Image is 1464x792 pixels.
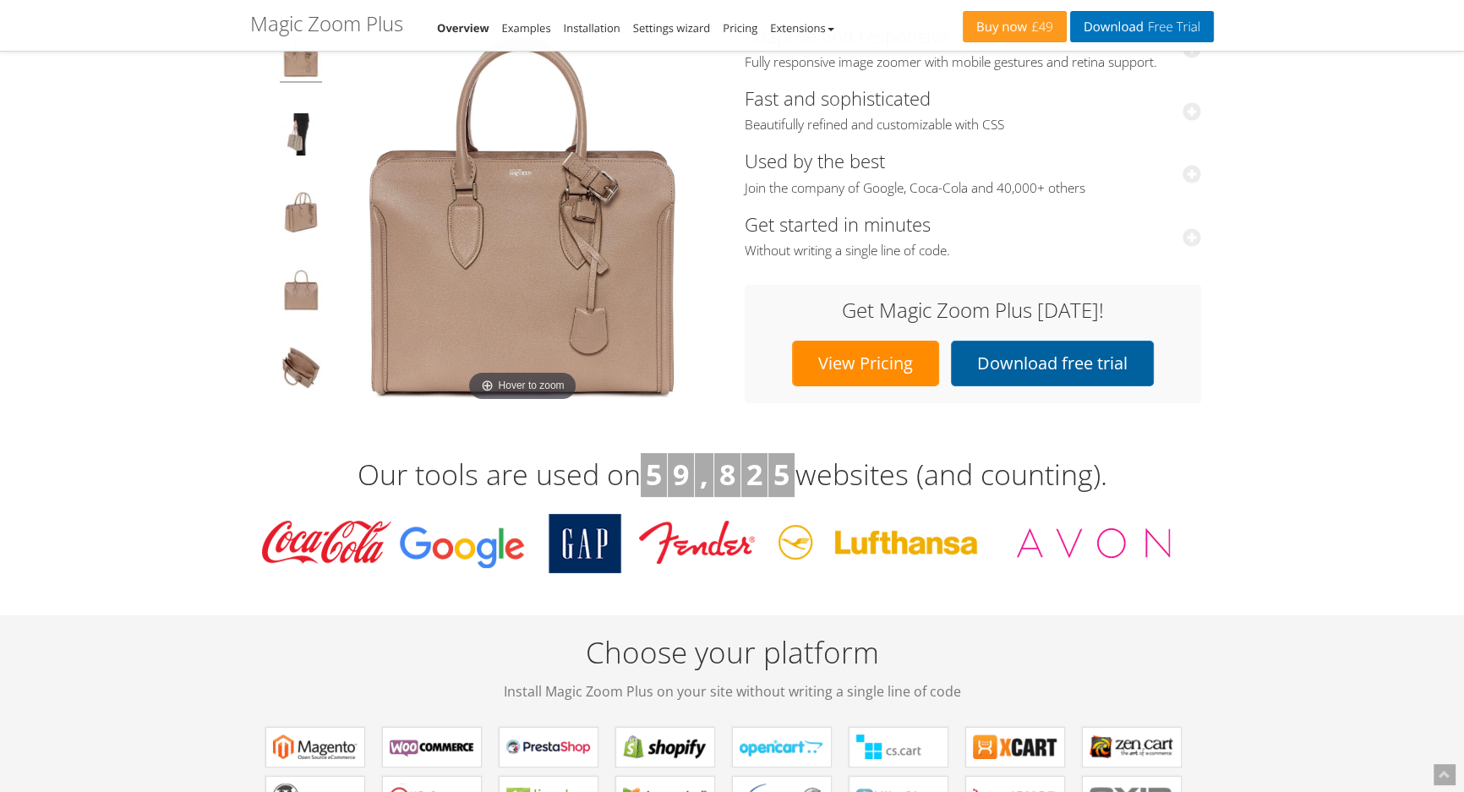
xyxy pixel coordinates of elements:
[963,11,1067,42] a: Buy now£49
[615,727,715,767] a: Magic Zoom Plus for Shopify
[746,455,762,494] b: 2
[1144,20,1200,34] span: Free Trial
[792,341,939,386] a: View Pricing
[280,269,322,316] img: Hover image zoom example
[332,25,713,406] img: Magic Zoom Plus Demo
[1027,20,1053,34] span: £49
[332,25,713,406] a: Magic Zoom Plus DemoHover to zoom
[700,455,708,494] b: ,
[437,20,489,36] a: Overview
[745,117,1201,134] span: Beautifully refined and customizable with CSS
[762,299,1184,321] h3: Get Magic Zoom Plus [DATE]!
[250,453,1214,497] h3: Our tools are used on websites (and counting).
[280,347,322,394] img: JavaScript zoom tool example
[673,455,689,494] b: 9
[719,455,735,494] b: 8
[745,243,1201,259] span: Without writing a single line of code.
[623,735,707,760] b: Magic Zoom Plus for Shopify
[250,13,403,35] h1: Magic Zoom Plus
[250,681,1214,702] span: Install Magic Zoom Plus on your site without writing a single line of code
[745,180,1201,197] span: Join the company of Google, Coca-Cola and 40,000+ others
[250,631,1214,702] h2: Choose your platform
[499,727,598,767] a: Magic Zoom Plus for PrestaShop
[1082,727,1182,767] a: Magic Zoom Plus for Zen Cart
[280,113,322,161] img: JavaScript image zoom example
[382,727,482,767] a: Magic Zoom Plus for WooCommerce
[745,148,1201,196] a: Used by the bestJoin the company of Google, Coca-Cola and 40,000+ others
[723,20,757,36] a: Pricing
[770,20,833,36] a: Extensions
[849,727,948,767] a: Magic Zoom Plus for CS-Cart
[265,727,365,767] a: Magic Zoom Plus for Magento
[502,20,551,36] a: Examples
[633,20,711,36] a: Settings wizard
[745,85,1201,134] a: Fast and sophisticatedBeautifully refined and customizable with CSS
[506,735,591,760] b: Magic Zoom Plus for PrestaShop
[773,455,789,494] b: 5
[1070,11,1214,42] a: DownloadFree Trial
[973,735,1057,760] b: Magic Zoom Plus for X-Cart
[965,727,1065,767] a: Magic Zoom Plus for X-Cart
[564,20,620,36] a: Installation
[745,211,1201,259] a: Get started in minutesWithout writing a single line of code.
[745,54,1201,71] span: Fully responsive image zoomer with mobile gestures and retina support.
[250,514,1188,573] img: Magic Toolbox Customers
[280,191,322,238] img: jQuery image zoom example
[856,735,941,760] b: Magic Zoom Plus for CS-Cart
[280,36,322,83] img: Product image zoom example
[1090,735,1174,760] b: Magic Zoom Plus for Zen Cart
[273,735,358,760] b: Magic Zoom Plus for Magento
[646,455,662,494] b: 5
[732,727,832,767] a: Magic Zoom Plus for OpenCart
[390,735,474,760] b: Magic Zoom Plus for WooCommerce
[740,735,824,760] b: Magic Zoom Plus for OpenCart
[951,341,1154,386] a: Download free trial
